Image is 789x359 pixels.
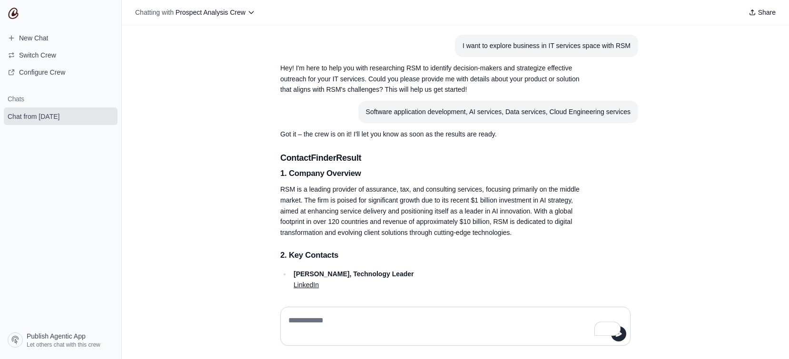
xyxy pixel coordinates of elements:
span: Switch Crew [19,50,56,60]
p: RSM is a leading provider of assurance, tax, and consulting services, focusing primarily on the m... [280,184,585,238]
p: Got it – the crew is on it! I'll let you know as soon as the results are ready. [280,129,585,140]
h4: 2. Key Contacts [280,250,585,261]
span: Publish Agentic App [27,331,86,341]
span: Chatting with [135,8,174,17]
a: Publish Agentic App Let others chat with this crew [4,329,118,351]
a: Chat from [DATE] [4,107,118,125]
a: New Chat [4,30,118,46]
strong: [PERSON_NAME], Technology Leader [294,270,414,278]
section: Response [273,123,592,146]
button: Chatting with Prospect Analysis Crew [131,6,259,19]
section: User message [455,35,638,57]
section: Response [273,57,592,101]
img: CrewAI Logo [8,8,19,19]
textarea: To enrich screen reader interactions, please activate Accessibility in Grammarly extension settings [286,313,624,340]
section: User message [358,101,638,123]
div: Software application development, AI services, Data services, Cloud Engineering services [366,107,631,117]
span: Chat from [DATE] [8,112,59,121]
h4: 1. Company Overview [280,168,585,179]
span: Share [758,8,776,17]
p: Hey! I'm here to help you with researching RSM to identify decision-makers and strategize effecti... [280,63,585,95]
button: Switch Crew [4,48,118,63]
div: I want to explore business in IT services space with RSM [463,40,631,51]
a: LinkedIn [294,281,319,289]
span: Configure Crew [19,68,65,77]
span: Prospect Analysis Crew [176,9,246,16]
a: Configure Crew [4,65,118,80]
span: Let others chat with this crew [27,341,100,349]
h3: ContactFinderResult [280,151,585,165]
button: Share [745,6,779,19]
span: New Chat [19,33,48,43]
